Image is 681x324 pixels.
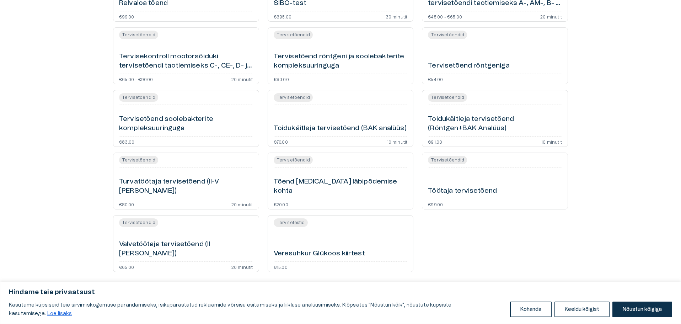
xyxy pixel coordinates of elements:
[428,186,497,196] h6: Töötaja tervisetõend
[268,153,414,209] a: Open service booking details
[510,302,552,317] button: Kohanda
[274,219,308,226] span: Tervisetestid
[274,157,313,163] span: Tervisetõendid
[47,311,73,317] a: Loe lisaks
[119,240,253,259] h6: Valvetöötaja tervisetõend (II [PERSON_NAME])
[119,52,253,71] h6: Tervisekontroll mootorsõiduki tervisetõendi taotlemiseks C-, CE-, D- ja DE-kategooria
[612,302,672,317] button: Nõustun kõigiga
[274,52,408,71] h6: Tervisetõend röntgeni ja soolebakterite kompleksuuringuga
[428,61,509,71] h6: Tervisetõend röntgeniga
[274,14,291,18] p: €395.00
[113,90,259,147] a: Open service booking details
[119,219,158,226] span: Tervisetõendid
[422,27,568,84] a: Open service booking details
[119,139,134,144] p: €83.00
[428,157,467,163] span: Tervisetõendid
[113,153,259,209] a: Open service booking details
[274,139,288,144] p: €70.00
[274,249,365,259] h6: Veresuhkur Glükoos kiirtest
[119,115,253,133] h6: Tervisetõend soolebakterite kompleksuuringuga
[541,139,562,144] p: 10 minutit
[113,27,259,84] a: Open service booking details
[268,90,414,147] a: Open service booking details
[274,77,289,81] p: €83.00
[428,32,467,38] span: Tervisetõendid
[119,202,134,206] p: €80.00
[119,32,158,38] span: Tervisetõendid
[119,177,253,196] h6: Turvatöötaja tervisetõend (II-V [PERSON_NAME])
[119,265,134,269] p: €65.00
[268,27,414,84] a: Open service booking details
[274,265,288,269] p: €15.00
[428,94,467,101] span: Tervisetõendid
[274,32,313,38] span: Tervisetõendid
[274,202,288,206] p: €20.00
[428,202,443,206] p: €99.00
[422,90,568,147] a: Open service booking details
[554,302,610,317] button: Keeldu kõigist
[231,202,253,206] p: 20 minutit
[9,301,505,318] p: Kasutame küpsiseid teie sirvimiskogemuse parandamiseks, isikupärastatud reklaamide või sisu esita...
[274,177,408,196] h6: Tõend [MEDICAL_DATA] läbipõdemise kohta
[9,288,672,297] p: Hindame teie privaatsust
[428,77,443,81] p: €54.00
[274,124,407,133] h6: Toidukäitleja tervisetõend (BAK analüüs)
[119,14,134,18] p: €99.00
[119,77,153,81] p: €65.00 - €90.00
[428,14,462,18] p: €45.00 - €65.00
[36,6,47,11] span: Help
[274,94,313,101] span: Tervisetõendid
[119,94,158,101] span: Tervisetõendid
[386,14,408,18] p: 30 minutit
[231,77,253,81] p: 20 minutit
[387,139,408,144] p: 10 minutit
[428,139,442,144] p: €91.00
[422,153,568,209] a: Open service booking details
[119,157,158,163] span: Tervisetõendid
[113,215,259,272] a: Open service booking details
[540,14,562,18] p: 20 minutit
[231,265,253,269] p: 20 minutit
[428,115,562,133] h6: Toidukäitleja tervisetõend (Röntgen+BAK Analüüs)
[268,215,414,272] a: Open service booking details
